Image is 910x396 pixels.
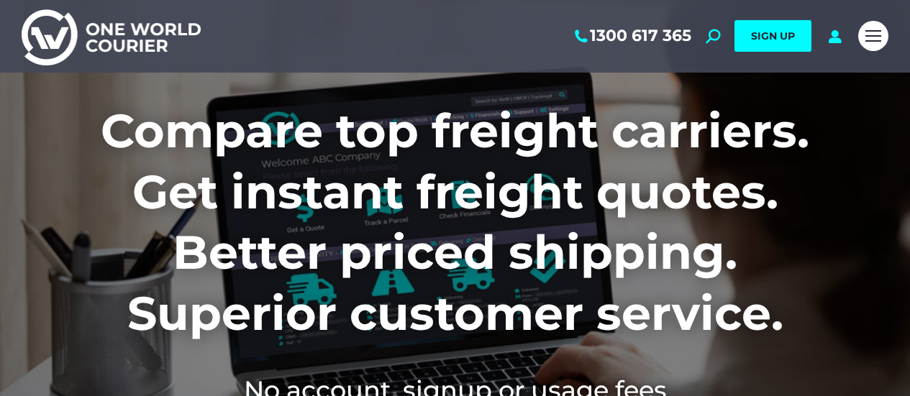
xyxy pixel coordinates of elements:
a: SIGN UP [734,20,811,52]
a: 1300 617 365 [572,27,691,45]
img: One World Courier [22,7,201,65]
span: SIGN UP [751,29,795,42]
h1: Compare top freight carriers. Get instant freight quotes. Better priced shipping. Superior custom... [22,101,888,344]
a: Mobile menu icon [858,21,888,51]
